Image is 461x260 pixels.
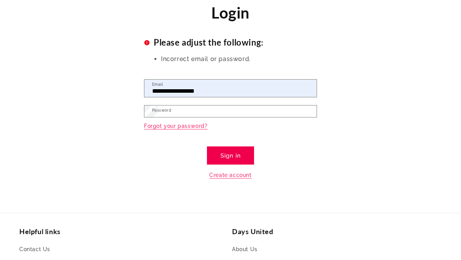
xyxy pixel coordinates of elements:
a: Create account [209,170,251,180]
h2: Please adjust the following: [144,38,317,47]
h2: Helpful links [19,227,229,236]
a: Forgot your password? [144,121,208,131]
a: About Us [232,245,258,256]
button: Sign in [207,146,254,165]
a: Contact Us [19,245,50,256]
h1: Login [144,3,317,23]
h2: Days United [232,227,442,236]
li: Incorrect email or password. [161,54,317,64]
